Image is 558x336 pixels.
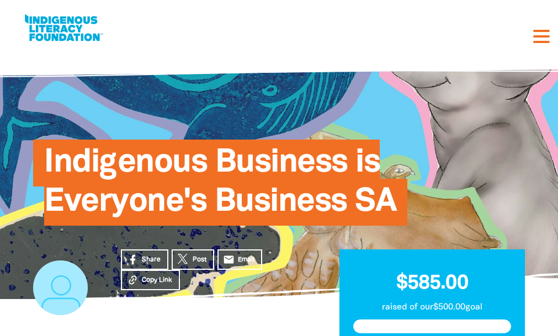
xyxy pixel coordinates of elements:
[238,255,254,265] span: Email
[121,270,180,290] button: Copy Link
[217,249,263,270] a: emailEmail
[121,249,168,270] a: Share
[142,255,161,265] span: Share
[353,301,511,314] p: raised of our $500.00 goal
[396,274,468,292] span: $585.00
[193,255,206,265] span: Post
[172,249,214,270] a: Post
[44,148,396,226] span: Indigenous Business is Everyone's Business SA
[142,275,172,285] span: Copy Link
[223,254,235,265] i: email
